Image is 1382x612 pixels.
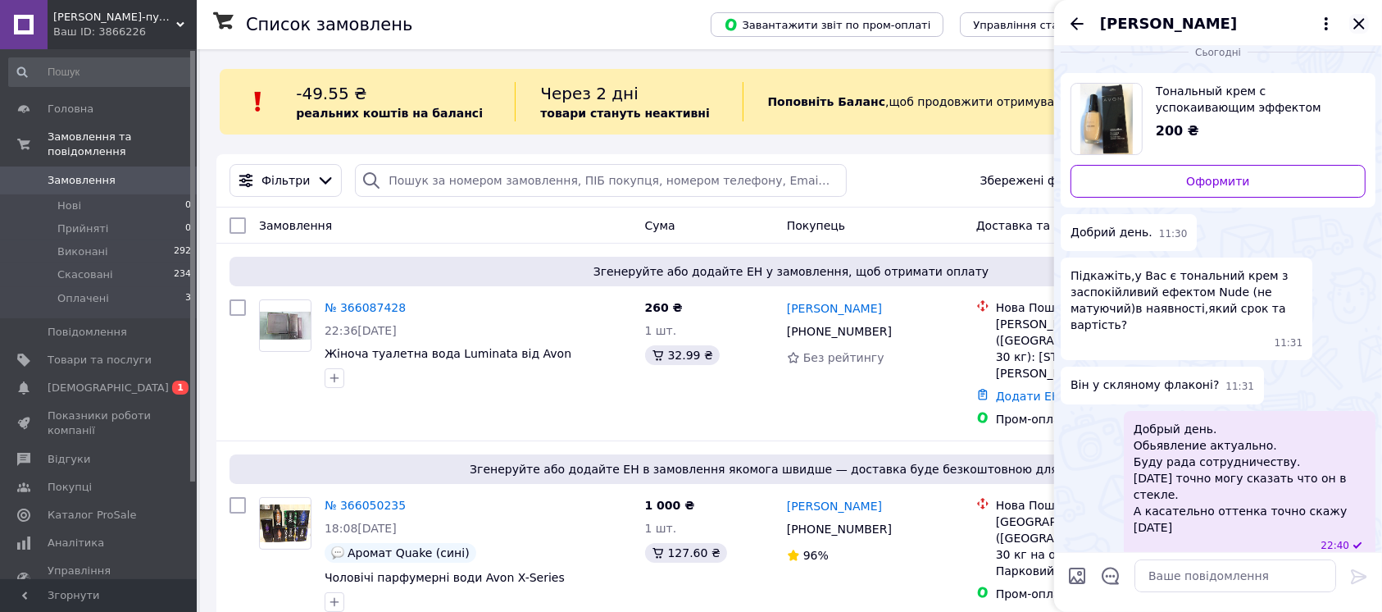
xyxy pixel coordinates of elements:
[1100,13,1237,34] span: [PERSON_NAME]
[768,95,886,108] b: Поповніть Баланс
[1321,539,1349,553] span: 22:40 12.10.2025
[259,219,332,232] span: Замовлення
[48,480,92,495] span: Покупці
[1080,84,1133,154] img: 5203686774_w700_h500_tonalnyj-krem-s.jpg
[645,219,675,232] span: Cума
[53,25,197,39] div: Ваш ID: 3866226
[48,508,136,523] span: Каталог ProSale
[246,89,270,114] img: :exclamation:
[325,324,397,337] span: 22:36[DATE]
[645,324,677,337] span: 1 шт.
[48,325,127,340] span: Повідомлення
[53,10,176,25] span: elena-пункт видачі продукції
[996,390,1061,403] a: Додати ЕН
[261,172,310,189] span: Фільтри
[348,546,470,559] span: Аромат Quake (сині)
[48,353,152,368] span: Товари та послуги
[1071,165,1366,198] a: Оформити
[996,411,1190,427] div: Пром-оплата
[1189,46,1248,60] span: Сьогодні
[996,316,1190,381] div: [PERSON_NAME] ([GEOGRAPHIC_DATA].), №2(до 30 кг): [STREET_ADDRESS][PERSON_NAME]
[48,409,152,438] span: Показники роботи компанії
[1159,227,1188,241] span: 11:30 12.10.2025
[787,498,882,514] a: [PERSON_NAME]
[743,82,1184,121] div: , щоб продовжити отримувати замовлення
[973,19,1098,31] span: Управління статусами
[48,452,90,467] span: Відгуки
[325,499,406,512] a: № 366050235
[325,301,406,314] a: № 366087428
[57,267,113,282] span: Скасовані
[645,301,683,314] span: 260 ₴
[540,107,710,120] b: товари стануть неактивні
[1071,83,1366,155] a: Переглянути товар
[1100,13,1336,34] button: [PERSON_NAME]
[355,164,847,197] input: Пошук за номером замовлення, ПІБ покупця, номером телефону, Email, номером накладної
[325,522,397,535] span: 18:08[DATE]
[57,291,109,306] span: Оплачені
[645,543,727,563] div: 127.60 ₴
[325,571,565,584] a: Чоловічі парфумерні води Avon X-Series
[48,130,197,159] span: Замовлення та повідомлення
[1061,43,1375,60] div: 12.10.2025
[331,546,344,559] img: :speech_balloon:
[48,102,93,116] span: Головна
[784,518,895,541] div: [PHONE_NUMBER]
[325,347,571,360] a: Жіноча туалетна вода Luminata від Avon
[260,312,311,340] img: Фото товару
[787,300,882,317] a: [PERSON_NAME]
[803,549,829,562] span: 96%
[1225,380,1254,394] span: 11:31 12.10.2025
[48,564,152,593] span: Управління сайтом
[540,84,639,103] span: Через 2 дні
[48,381,169,395] span: [DEMOGRAPHIC_DATA]
[787,219,845,232] span: Покупець
[1156,123,1199,139] span: 200 ₴
[976,219,1097,232] span: Доставка та оплата
[57,222,108,236] span: Прийняті
[1071,224,1152,241] span: Добрий день.
[260,505,311,542] img: Фото товару
[1275,336,1303,350] span: 11:31 12.10.2025
[185,199,191,213] span: 0
[996,586,1190,602] div: Пром-оплата
[980,172,1100,189] span: Збережені фільтри:
[1100,565,1121,587] button: Відкрити шаблони відповідей
[1071,267,1302,333] span: Підкажіть,у Вас є тональний крем з заспокійливий ефектом Nude (не матуючий)в наявності,який срок ...
[8,57,193,87] input: Пошук
[185,222,191,236] span: 0
[1156,83,1352,116] span: Тональный крем с успокаивающим эффектом avon
[996,514,1190,579] div: [GEOGRAPHIC_DATA] ([GEOGRAPHIC_DATA].), №12 (до 30 кг на одне місце): проїзд Парковий, 2
[48,173,116,188] span: Замовлення
[996,299,1190,316] div: Нова Пошта
[645,522,677,535] span: 1 шт.
[185,291,191,306] span: 3
[645,345,720,365] div: 32.99 ₴
[1071,377,1219,394] span: Він у скляному флаконі?
[296,84,366,103] span: -49.55 ₴
[172,381,189,395] span: 1
[236,461,1346,477] span: Згенеруйте або додайте ЕН в замовлення якомога швидше — доставка буде безкоштовною для покупця
[1067,14,1087,34] button: Назад
[48,536,104,550] span: Аналітика
[1349,14,1369,34] button: Закрити
[996,497,1190,514] div: Нова Пошта
[645,499,695,512] span: 1 000 ₴
[246,15,412,34] h1: Список замовлень
[784,320,895,343] div: [PHONE_NUMBER]
[960,12,1112,37] button: Управління статусами
[174,244,191,259] span: 292
[57,199,81,213] span: Нові
[259,299,311,352] a: Фото товару
[711,12,943,37] button: Завантажити звіт по пром-оплаті
[174,267,191,282] span: 234
[724,17,930,32] span: Завантажити звіт по пром-оплаті
[1134,421,1366,536] span: Добрый день. Обьявление актуально. Буду рада сотрудничеству. [DATE] точно могу сказать что он в с...
[236,263,1346,280] span: Згенеруйте або додайте ЕН у замовлення, щоб отримати оплату
[296,107,483,120] b: реальних коштів на балансі
[803,351,884,364] span: Без рейтингу
[259,497,311,550] a: Фото товару
[57,244,108,259] span: Виконані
